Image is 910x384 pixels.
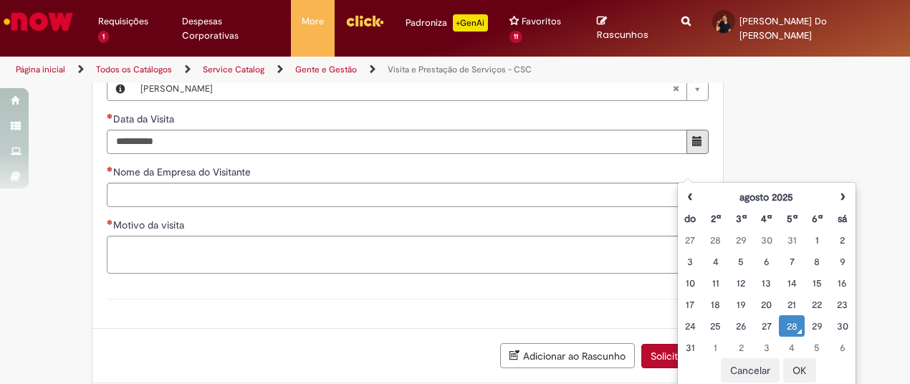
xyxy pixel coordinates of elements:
[757,276,775,290] div: 13 August 2025 Wednesday
[830,186,855,208] th: Próximo mês
[107,113,113,119] span: Necessários
[703,208,728,229] th: Segunda-feira
[686,130,709,154] button: Mostrar calendário para Data da Visita
[98,31,109,43] span: 1
[833,276,851,290] div: 16 August 2025 Saturday
[808,340,826,355] div: 05 September 2025 Friday
[707,254,724,269] div: 04 August 2025 Monday
[113,165,254,178] span: Nome da Empresa do Visitante
[302,14,324,29] span: More
[808,276,826,290] div: 15 August 2025 Friday
[11,57,596,83] ul: Trilhas de página
[732,319,749,333] div: 26 August 2025 Tuesday
[757,233,775,247] div: 30 July 2025 Wednesday
[782,340,800,355] div: 04 September 2025 Thursday
[732,254,749,269] div: 05 August 2025 Tuesday
[833,319,851,333] div: 30 August 2025 Saturday
[107,219,113,225] span: Necessários
[107,183,709,207] input: Nome da Empresa do Visitante
[107,130,687,154] input: Data da Visita
[808,319,826,333] div: 29 August 2025 Friday
[1,7,75,36] img: ServiceNow
[388,64,532,75] a: Visita e Prestação de Serviços - CSC
[107,236,709,274] textarea: Motivo da visita
[707,276,724,290] div: 11 August 2025 Monday
[681,276,699,290] div: 10 August 2025 Sunday
[721,358,780,383] button: Cancelar
[707,340,724,355] div: 01 September 2025 Monday
[779,208,804,229] th: Quinta-feira
[782,233,800,247] div: 31 July 2025 Thursday
[732,297,749,312] div: 19 August 2025 Tuesday
[345,10,384,32] img: click_logo_yellow_360x200.png
[133,77,708,100] a: [PERSON_NAME]Limpar campo Nome do responsável por recepcionar o visitante
[732,340,749,355] div: 02 September 2025 Tuesday
[509,31,522,43] span: 11
[732,276,749,290] div: 12 August 2025 Tuesday
[681,340,699,355] div: 31 August 2025 Sunday
[681,297,699,312] div: 17 August 2025 Sunday
[406,14,488,32] div: Padroniza
[728,208,753,229] th: Terça-feira
[833,254,851,269] div: 09 August 2025 Saturday
[295,64,357,75] a: Gente e Gestão
[782,297,800,312] div: 21 August 2025 Thursday
[113,219,187,231] span: Motivo da visita
[757,340,775,355] div: 03 September 2025 Wednesday
[833,297,851,312] div: 23 August 2025 Saturday
[681,319,699,333] div: 24 August 2025 Sunday
[96,64,172,75] a: Todos os Catálogos
[681,254,699,269] div: 03 August 2025 Sunday
[107,166,113,172] span: Necessários
[182,14,280,43] span: Despesas Corporativas
[453,14,488,32] p: +GenAi
[597,15,660,42] a: Rascunhos
[16,64,65,75] a: Página inicial
[703,186,830,208] th: agosto 2025. Alternar mês
[641,344,709,368] button: Solicitação
[732,233,749,247] div: 29 July 2025 Tuesday
[782,276,800,290] div: 14 August 2025 Thursday
[757,319,775,333] div: 27 August 2025 Wednesday
[678,186,703,208] th: Mês anterior
[665,77,686,100] abbr: Limpar campo Nome do responsável por recepcionar o visitante
[833,340,851,355] div: 06 September 2025 Saturday
[757,297,775,312] div: 20 August 2025 Wednesday
[808,297,826,312] div: 22 August 2025 Friday
[678,208,703,229] th: Domingo
[782,319,800,333] div: O seletor de data foi aberto.28 August 2025 Thursday
[782,254,800,269] div: 07 August 2025 Thursday
[500,343,635,368] button: Adicionar ao Rascunho
[140,77,672,100] span: [PERSON_NAME]
[203,64,264,75] a: Service Catalog
[113,112,177,125] span: Data da Visita
[739,15,827,42] span: [PERSON_NAME] Do [PERSON_NAME]
[757,254,775,269] div: 06 August 2025 Wednesday
[808,233,826,247] div: 01 August 2025 Friday
[707,297,724,312] div: 18 August 2025 Monday
[98,14,148,29] span: Requisições
[808,254,826,269] div: 08 August 2025 Friday
[833,233,851,247] div: 02 August 2025 Saturday
[805,208,830,229] th: Sexta-feira
[522,14,561,29] span: Favoritos
[754,208,779,229] th: Quarta-feira
[107,77,133,100] button: Nome do responsável por recepcionar o visitante, Visualizar este registro Jhully Rodrigues
[707,319,724,333] div: 25 August 2025 Monday
[681,233,699,247] div: 27 July 2025 Sunday
[783,358,816,383] button: OK
[830,208,855,229] th: Sábado
[597,28,648,42] span: Rascunhos
[707,233,724,247] div: 28 July 2025 Monday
